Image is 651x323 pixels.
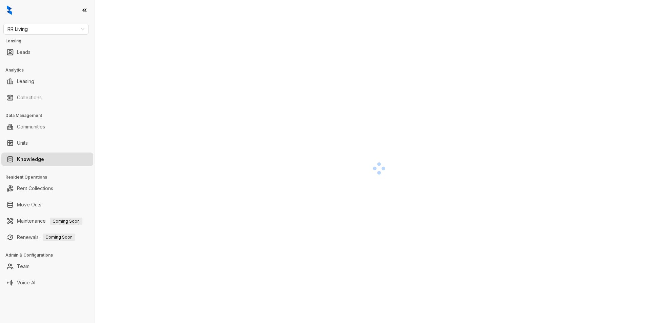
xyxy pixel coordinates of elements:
li: Team [1,260,93,273]
a: Voice AI [17,276,35,289]
li: Communities [1,120,93,134]
li: Units [1,136,93,150]
li: Knowledge [1,153,93,166]
span: RR Living [7,24,84,34]
a: Leads [17,45,31,59]
li: Rent Collections [1,182,93,195]
a: RenewalsComing Soon [17,230,75,244]
h3: Analytics [5,67,95,73]
a: Knowledge [17,153,44,166]
a: Move Outs [17,198,41,211]
li: Renewals [1,230,93,244]
a: Team [17,260,29,273]
span: Coming Soon [50,218,82,225]
h3: Data Management [5,113,95,119]
li: Maintenance [1,214,93,228]
img: logo [7,5,12,15]
h3: Leasing [5,38,95,44]
h3: Resident Operations [5,174,95,180]
a: Collections [17,91,42,104]
li: Voice AI [1,276,93,289]
a: Leasing [17,75,34,88]
li: Move Outs [1,198,93,211]
li: Leads [1,45,93,59]
a: Communities [17,120,45,134]
a: Units [17,136,28,150]
li: Leasing [1,75,93,88]
li: Collections [1,91,93,104]
h3: Admin & Configurations [5,252,95,258]
span: Coming Soon [43,234,75,241]
a: Rent Collections [17,182,53,195]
